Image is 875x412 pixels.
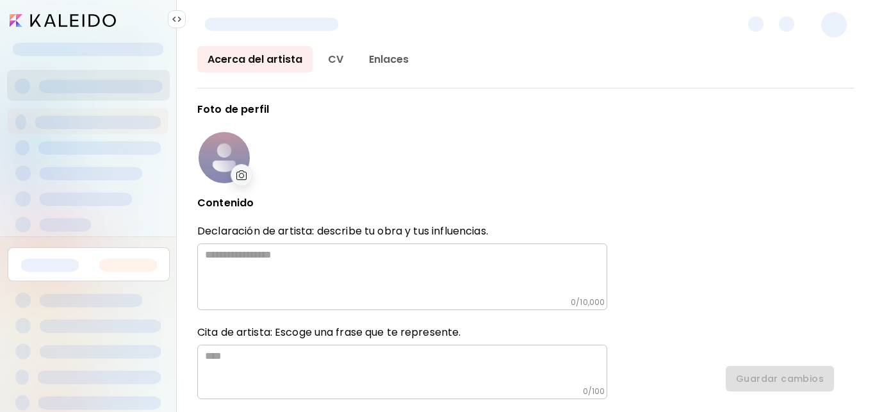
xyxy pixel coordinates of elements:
h6: 0 / 10,000 [571,297,605,308]
h6: Cita de artista: Escoge una frase que te represente. [197,325,607,340]
p: Declaración de artista: describe tu obra y tus influencias. [197,224,607,238]
p: Contenido [197,197,607,209]
a: CV [318,46,354,72]
p: Foto de perfil [197,104,607,115]
a: Enlaces [359,46,419,72]
img: collapse [172,14,182,24]
a: Acerca del artista [197,46,313,72]
h6: 0 / 100 [583,386,605,397]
